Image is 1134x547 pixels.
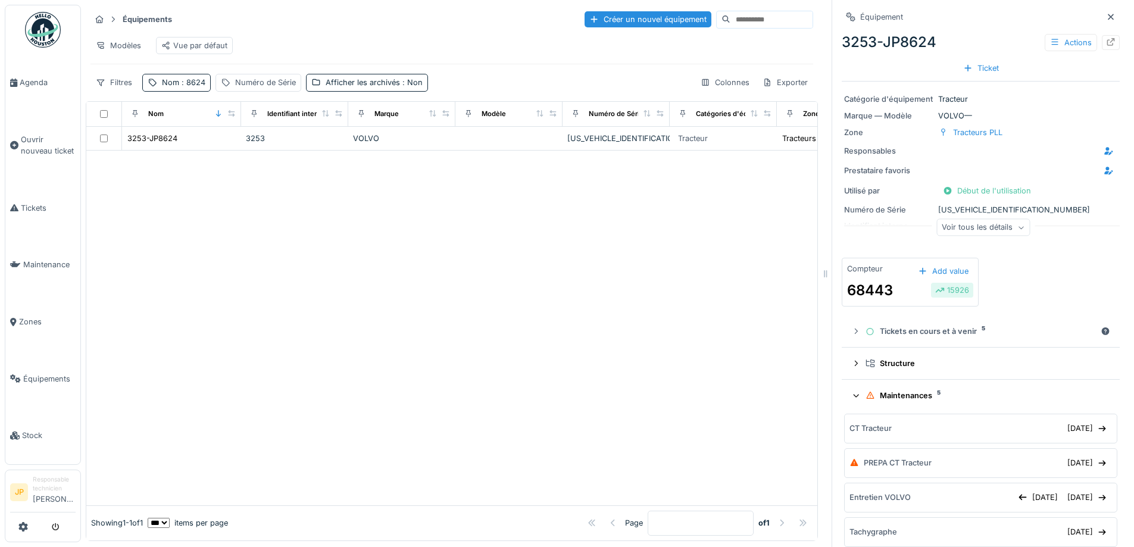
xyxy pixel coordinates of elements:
[866,358,1105,369] div: Structure
[847,263,883,274] div: Compteur
[625,517,643,529] div: Page
[127,133,177,144] div: 3253-JP8624
[5,111,80,180] a: Ouvrir nouveau ticket
[678,133,708,144] div: Tracteur
[21,202,76,214] span: Tickets
[866,326,1096,337] div: Tickets en cours et à venir
[353,133,451,144] div: VOLVO
[849,492,911,503] div: Entretien VOLVO
[5,293,80,351] a: Zones
[847,280,893,301] div: 68443
[5,407,80,464] a: Stock
[866,390,1105,401] div: Maintenances
[179,78,205,87] span: : 8624
[958,60,1004,76] div: Ticket
[782,133,832,144] div: Tracteurs PLL
[844,93,1117,105] div: Tracteur
[1063,489,1112,505] div: [DATE]
[758,517,770,529] strong: of 1
[5,54,80,111] a: Agenda
[90,37,146,54] div: Modèles
[844,165,933,176] div: Prestataire favoris
[148,517,228,529] div: items per page
[1063,455,1112,471] div: [DATE]
[846,352,1115,374] summary: Structure
[267,109,325,119] div: Identifiant interne
[864,457,932,468] div: PREPA CT Tracteur
[482,109,506,119] div: Modèle
[860,11,903,23] div: Équipement
[400,78,423,87] span: : Non
[91,517,143,529] div: Showing 1 - 1 of 1
[161,40,227,51] div: Vue par défaut
[25,12,61,48] img: Badge_color-CXgf-gQk.svg
[118,14,177,25] strong: Équipements
[844,110,1117,121] div: VOLVO —
[953,127,1002,138] div: Tracteurs PLL
[695,74,755,91] div: Colonnes
[374,109,399,119] div: Marque
[585,11,711,27] div: Créer un nouvel équipement
[10,483,28,501] li: JP
[938,183,1036,199] div: Début de l'utilisation
[90,74,138,91] div: Filtres
[21,134,76,157] span: Ouvrir nouveau ticket
[567,133,665,144] div: [US_VEHICLE_IDENTIFICATION_NUMBER]
[23,259,76,270] span: Maintenance
[20,77,76,88] span: Agenda
[33,475,76,493] div: Responsable technicien
[803,109,820,119] div: Zone
[844,204,933,215] div: Numéro de Série
[849,526,897,537] div: Tachygraphe
[326,77,423,88] div: Afficher les archivés
[1063,524,1112,540] div: [DATE]
[5,236,80,293] a: Maintenance
[246,133,343,144] div: 3253
[589,109,643,119] div: Numéro de Série
[148,109,164,119] div: Nom
[844,127,933,138] div: Zone
[1045,34,1097,51] div: Actions
[844,145,933,157] div: Responsables
[235,77,296,88] div: Numéro de Série
[5,180,80,237] a: Tickets
[844,185,933,196] div: Utilisé par
[1063,420,1112,436] div: [DATE]
[19,316,76,327] span: Zones
[1013,489,1063,505] div: [DATE]
[23,373,76,385] span: Équipements
[844,204,1117,215] div: [US_VEHICLE_IDENTIFICATION_NUMBER]
[5,351,80,408] a: Équipements
[844,93,933,105] div: Catégorie d'équipement
[846,385,1115,407] summary: Maintenances5
[162,77,205,88] div: Nom
[844,110,933,121] div: Marque — Modèle
[842,32,1120,53] div: 3253-JP8624
[849,423,892,434] div: CT Tracteur
[757,74,813,91] div: Exporter
[22,430,76,441] span: Stock
[10,475,76,512] a: JP Responsable technicien[PERSON_NAME]
[696,109,779,119] div: Catégories d'équipement
[846,321,1115,343] summary: Tickets en cours et à venir5
[33,475,76,510] li: [PERSON_NAME]
[913,263,973,279] div: Add value
[935,285,969,296] div: 15926
[936,219,1030,236] div: Voir tous les détails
